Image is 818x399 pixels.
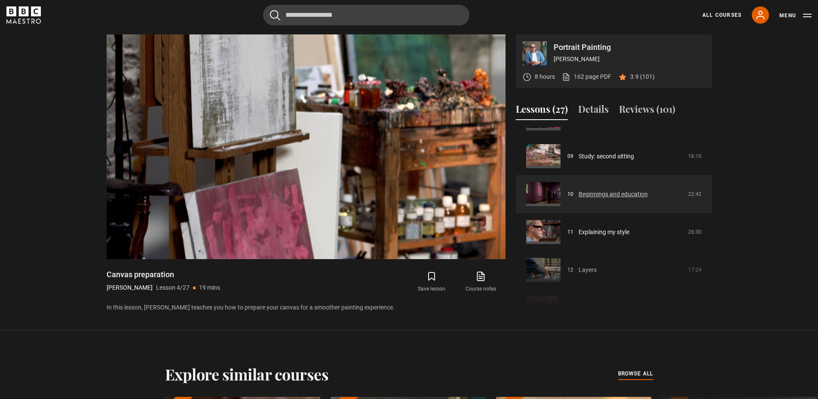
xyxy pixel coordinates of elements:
[562,72,611,81] a: 162 page PDF
[107,283,153,292] p: [PERSON_NAME]
[554,55,705,64] p: [PERSON_NAME]
[107,34,506,259] video-js: Video Player
[263,5,469,25] input: Search
[618,369,653,379] a: browse all
[702,11,741,19] a: All Courses
[107,303,506,312] p: In this lesson, [PERSON_NAME] teaches you how to prepare your canvas for a smoother painting expe...
[578,102,609,120] button: Details
[270,10,280,21] button: Submit the search query
[579,152,634,161] a: Study: second sitting
[554,43,705,51] p: Portrait Painting
[516,102,568,120] button: Lessons (27)
[156,283,190,292] p: Lesson 4/27
[579,228,629,237] a: Explaining my style
[579,190,648,199] a: Beginnings and education
[619,102,675,120] button: Reviews (101)
[407,269,456,294] button: Save lesson
[630,72,655,81] p: 3.9 (101)
[199,283,220,292] p: 19 mins
[779,11,812,20] button: Toggle navigation
[6,6,41,24] svg: BBC Maestro
[535,72,555,81] p: 8 hours
[107,269,220,280] h1: Canvas preparation
[165,365,329,383] h2: Explore similar courses
[456,269,505,294] a: Course notes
